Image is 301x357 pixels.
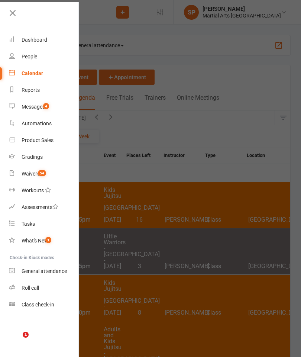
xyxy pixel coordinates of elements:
[9,165,79,182] a: Waivers 54
[9,32,79,48] a: Dashboard
[9,263,79,280] a: General attendance kiosk mode
[9,216,79,232] a: Tasks
[22,238,48,244] div: What's New
[22,87,40,93] div: Reports
[9,132,79,149] a: Product Sales
[22,54,37,59] div: People
[9,99,79,115] a: Messages 4
[22,187,44,193] div: Workouts
[22,204,58,210] div: Assessments
[22,120,52,126] div: Automations
[22,104,45,110] div: Messages
[43,103,49,109] span: 4
[22,285,39,291] div: Roll call
[22,268,67,274] div: General attendance
[22,302,54,308] div: Class check-in
[9,232,79,249] a: What's New1
[9,82,79,99] a: Reports
[9,115,79,132] a: Automations
[9,149,79,165] a: Gradings
[9,280,79,296] a: Roll call
[9,296,79,313] a: Class kiosk mode
[38,170,46,176] span: 54
[22,221,35,227] div: Tasks
[9,199,79,216] a: Assessments
[9,48,79,65] a: People
[22,70,43,76] div: Calendar
[22,171,40,177] div: Waivers
[23,332,29,338] span: 1
[22,137,54,143] div: Product Sales
[22,154,43,160] div: Gradings
[7,332,25,350] iframe: Intercom live chat
[9,182,79,199] a: Workouts
[45,237,51,243] span: 1
[22,37,47,43] div: Dashboard
[9,65,79,82] a: Calendar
